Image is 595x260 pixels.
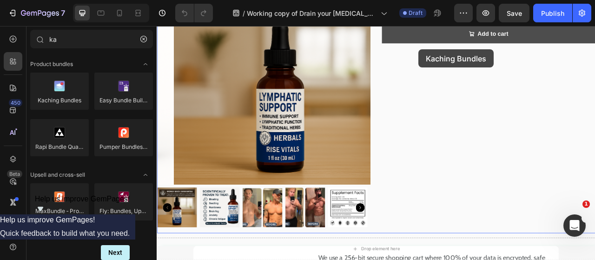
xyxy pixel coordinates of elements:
span: Working copy of Drain your [MEDICAL_DATA] [247,8,377,18]
button: Save [499,4,529,22]
span: Help us improve GemPages! [35,195,130,203]
div: Beta [7,170,22,178]
span: 1 [582,200,590,208]
span: Product bundles [30,60,73,68]
button: Publish [533,4,572,22]
button: Show survey - Help us improve GemPages! [35,195,130,214]
div: Publish [541,8,564,18]
p: 7 [61,7,65,19]
div: Undo/Redo [175,4,213,22]
iframe: Intercom live chat [563,214,586,237]
input: Search Shopify Apps [30,30,153,48]
span: Upsell and cross-sell [30,171,85,179]
iframe: To enrich screen reader interactions, please activate Accessibility in Grammarly extension settings [157,26,595,260]
span: Toggle open [138,57,153,72]
span: Save [507,9,522,17]
button: 7 [4,4,69,22]
span: / [243,8,245,18]
span: Draft [409,9,423,17]
span: Toggle open [138,167,153,182]
div: 450 [9,99,22,107]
